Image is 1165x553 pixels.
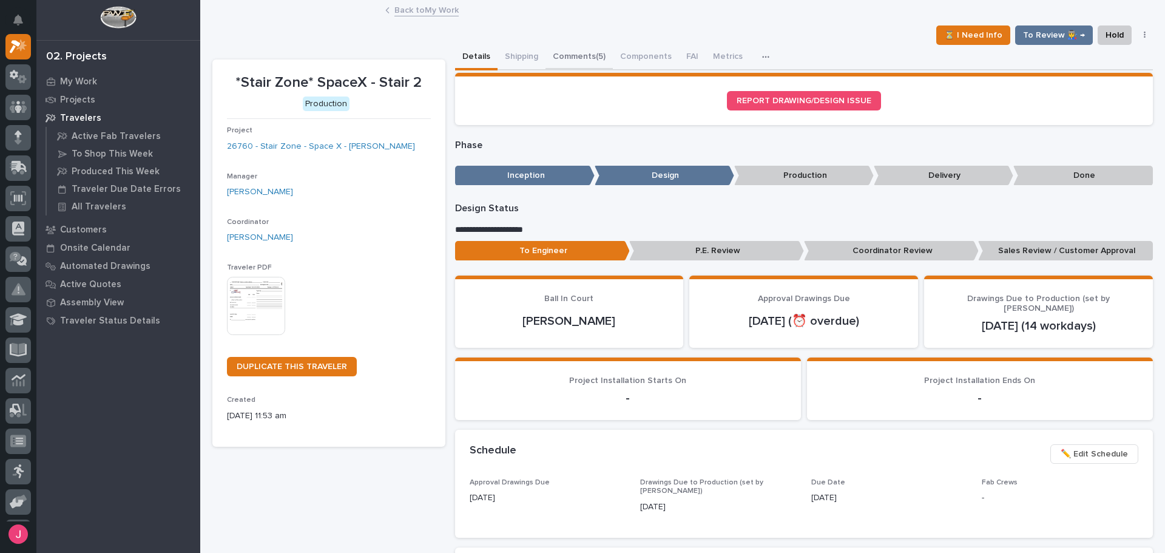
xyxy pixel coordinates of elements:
a: Traveler Status Details [36,311,200,330]
div: Production [303,97,349,112]
button: Hold [1098,25,1132,45]
p: Done [1013,166,1153,186]
span: Due Date [811,479,845,486]
div: 02. Projects [46,50,107,64]
p: Active Quotes [60,279,121,290]
p: Traveler Due Date Errors [72,184,181,195]
a: Active Fab Travelers [47,127,200,144]
a: REPORT DRAWING/DESIGN ISSUE [727,91,881,110]
p: Travelers [60,113,101,124]
span: Fab Crews [982,479,1018,486]
p: P.E. Review [629,241,804,261]
span: Traveler PDF [227,264,272,271]
span: Ball In Court [544,294,593,303]
a: To Shop This Week [47,145,200,162]
p: To Engineer [455,241,630,261]
span: Approval Drawings Due [470,479,550,486]
a: Back toMy Work [394,2,459,16]
p: [DATE] (14 workdays) [939,319,1138,333]
span: Coordinator [227,219,269,226]
a: Assembly View [36,293,200,311]
p: Production [734,166,874,186]
span: Hold [1106,28,1124,42]
button: users-avatar [5,521,31,547]
p: Customers [60,225,107,236]
p: All Travelers [72,202,126,212]
a: [PERSON_NAME] [227,231,293,244]
button: ✏️ Edit Schedule [1050,444,1138,464]
a: Traveler Due Date Errors [47,180,200,197]
p: - [822,391,1138,405]
span: Project Installation Starts On [569,376,686,385]
h2: Schedule [470,444,516,458]
p: - [470,391,786,405]
p: Phase [455,140,1153,151]
p: [PERSON_NAME] [470,314,669,328]
p: Design Status [455,203,1153,214]
span: Approval Drawings Due [758,294,850,303]
p: Traveler Status Details [60,316,160,327]
p: [DATE] [811,492,968,504]
span: Project Installation Ends On [924,376,1035,385]
p: [DATE] (⏰ overdue) [704,314,903,328]
p: Inception [455,166,595,186]
a: DUPLICATE THIS TRAVELER [227,357,357,376]
a: Produced This Week [47,163,200,180]
button: FAI [679,45,706,70]
button: To Review 👨‍🏭 → [1015,25,1093,45]
p: Active Fab Travelers [72,131,161,142]
button: Shipping [498,45,545,70]
button: Details [455,45,498,70]
span: To Review 👨‍🏭 → [1023,28,1085,42]
a: Customers [36,220,200,239]
p: Projects [60,95,95,106]
span: ⏳ I Need Info [944,28,1002,42]
p: Onsite Calendar [60,243,130,254]
p: - [982,492,1138,504]
a: 26760 - Stair Zone - Space X - [PERSON_NAME] [227,140,415,153]
p: Sales Review / Customer Approval [978,241,1153,261]
span: ✏️ Edit Schedule [1061,447,1128,461]
p: To Shop This Week [72,149,153,160]
a: My Work [36,72,200,90]
span: Drawings Due to Production (set by [PERSON_NAME]) [967,294,1110,313]
span: REPORT DRAWING/DESIGN ISSUE [737,97,871,105]
p: Design [595,166,734,186]
span: DUPLICATE THIS TRAVELER [237,362,347,371]
button: Notifications [5,7,31,33]
p: Delivery [874,166,1013,186]
p: My Work [60,76,97,87]
span: Manager [227,173,257,180]
p: [DATE] [640,501,797,514]
a: Active Quotes [36,275,200,293]
button: Comments (5) [545,45,613,70]
p: [DATE] 11:53 am [227,410,431,422]
p: Produced This Week [72,166,160,177]
a: Automated Drawings [36,257,200,275]
p: [DATE] [470,492,626,504]
a: Onsite Calendar [36,239,200,257]
span: Project [227,127,252,134]
button: ⏳ I Need Info [936,25,1010,45]
a: Travelers [36,109,200,127]
button: Metrics [706,45,750,70]
a: Projects [36,90,200,109]
button: Components [613,45,679,70]
p: *Stair Zone* SpaceX - Stair 2 [227,74,431,92]
a: [PERSON_NAME] [227,186,293,198]
p: Automated Drawings [60,261,150,272]
div: Notifications [15,15,31,34]
img: Workspace Logo [100,6,136,29]
span: Drawings Due to Production (set by [PERSON_NAME]) [640,479,763,495]
p: Assembly View [60,297,124,308]
p: Coordinator Review [804,241,979,261]
a: All Travelers [47,198,200,215]
span: Created [227,396,255,404]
